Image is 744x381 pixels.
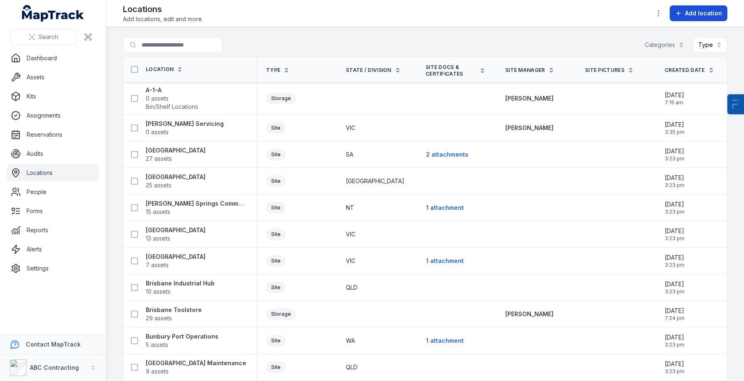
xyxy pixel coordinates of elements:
a: Dashboard [7,50,99,66]
span: 5 assets [146,341,168,349]
div: Site [266,282,286,293]
span: Site Docs & Certificates [426,64,476,77]
strong: [GEOGRAPHIC_DATA] [146,173,206,181]
span: [DATE] [665,253,685,262]
a: [PERSON_NAME] [505,94,553,103]
strong: ABC Contracting [30,364,79,371]
span: Location [146,66,174,73]
strong: [PERSON_NAME] Servicing [146,120,224,128]
div: Site [266,335,286,347]
a: Audits [7,145,99,162]
a: Brisbane Toolstore29 assets [146,306,202,322]
span: [DATE] [665,174,685,182]
time: 05/02/2025, 3:23:04 pm [665,174,685,189]
time: 05/02/2025, 3:23:04 pm [665,227,685,242]
time: 05/02/2025, 3:23:04 pm [665,200,685,215]
a: [GEOGRAPHIC_DATA]13 assets [146,226,206,243]
span: 3:23 pm [665,155,685,162]
span: 7:24 pm [665,315,685,322]
button: Search [10,29,77,45]
span: 27 assets [146,155,172,163]
a: MapTrack [22,5,84,22]
a: Site Docs & Certificates [426,64,485,77]
a: Brisbane Industrial Hub10 assets [146,279,215,296]
span: Bin/Shelf Locations [146,103,198,111]
a: [PERSON_NAME] Servicing0 assets [146,120,224,136]
span: 3:23 pm [665,209,685,215]
a: State / Division [346,67,401,74]
span: Site Manager [505,67,545,74]
a: [GEOGRAPHIC_DATA]7 assets [146,253,206,269]
button: Type [693,37,727,53]
button: 1 attachment [426,253,464,269]
span: [DATE] [665,91,684,99]
span: 3:23 pm [665,182,685,189]
div: Site [266,175,286,187]
span: [GEOGRAPHIC_DATA] [346,177,404,185]
a: Location [146,66,183,73]
h2: Locations [123,3,203,15]
span: Site pictures [585,67,624,74]
strong: [GEOGRAPHIC_DATA] [146,226,206,234]
span: 3:23 pm [665,262,685,268]
span: [DATE] [665,280,685,288]
time: 05/02/2025, 3:23:04 pm [665,253,685,268]
a: Forms [7,203,99,219]
span: [DATE] [665,333,685,342]
span: State / Division [346,67,392,74]
span: Add locations, edit and more. [123,15,203,23]
a: Site pictures [585,67,634,74]
a: [PERSON_NAME] [505,310,553,318]
span: 3:35 pm [665,129,685,135]
span: 3:23 pm [665,288,685,295]
time: 01/07/2025, 7:15:11 am [665,91,684,106]
a: People [7,184,99,200]
span: 25 assets [146,181,171,189]
div: Storage [266,93,296,104]
span: 9 assets [146,367,169,376]
button: 1 attachment [426,333,464,349]
a: Site Manager [505,67,554,74]
span: 0 assets [146,128,169,136]
time: 05/02/2025, 3:23:04 pm [665,280,685,295]
span: NT [346,204,354,212]
span: Created Date [665,67,705,74]
span: QLD [346,363,357,371]
button: Add location [670,5,727,21]
a: [PERSON_NAME] Springs Commercial Hub15 assets [146,199,246,216]
strong: [GEOGRAPHIC_DATA] [146,253,206,261]
strong: Contact MapTrack [26,341,81,348]
span: Search [39,33,58,41]
a: Alerts [7,241,99,258]
a: Reservations [7,126,99,143]
span: 3:23 pm [665,368,685,375]
strong: Brisbane Industrial Hub [146,279,215,288]
span: 0 assets [146,94,169,103]
time: 23/01/2025, 7:24:08 pm [665,307,685,322]
span: 13 assets [146,234,170,243]
time: 05/02/2025, 3:23:04 pm [665,360,685,375]
span: 7:15 am [665,99,684,106]
button: 1 attachment [426,200,464,216]
span: [DATE] [665,200,685,209]
span: [DATE] [665,360,685,368]
span: 7 assets [146,261,169,269]
a: [GEOGRAPHIC_DATA] Maintenance9 assets [146,359,246,376]
strong: A-1-A [146,86,198,94]
span: [DATE] [665,120,685,129]
span: SA [346,150,353,159]
span: VIC [346,257,355,265]
a: Kits [7,88,99,105]
span: Type [266,67,280,74]
a: [PERSON_NAME] [505,124,553,132]
a: A-1-A0 assetsBin/Shelf Locations [146,86,198,111]
span: 29 assets [146,314,172,322]
a: Bunbury Port Operations5 assets [146,332,218,349]
span: 15 assets [146,208,170,216]
strong: [PERSON_NAME] Springs Commercial Hub [146,199,246,208]
button: Categories [639,37,690,53]
span: 10 assets [146,288,171,296]
span: [DATE] [665,307,685,315]
div: Site [266,149,286,160]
